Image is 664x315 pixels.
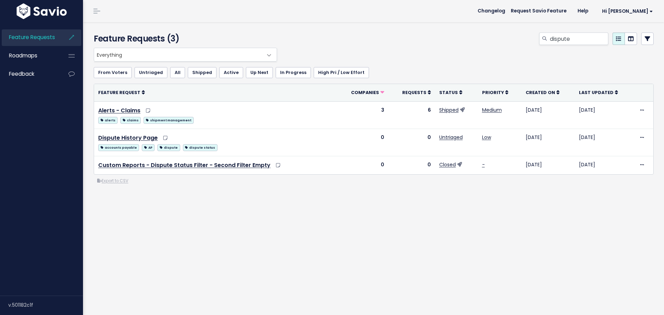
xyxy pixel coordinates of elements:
td: 0 [336,156,388,174]
span: Feature Requests [9,34,55,41]
a: - [482,161,485,168]
a: Low [482,134,491,141]
a: Export to CSV [97,178,128,184]
span: Changelog [478,9,505,13]
td: [DATE] [522,129,575,156]
span: Last Updated [579,90,614,95]
td: 0 [388,156,435,174]
a: High Pri / Low Effort [314,67,369,78]
span: Feature Request [98,90,140,95]
a: Active [219,67,243,78]
a: Shipped [439,106,459,113]
a: Shipped [188,67,216,78]
a: Dispute History Page [98,134,158,142]
a: claims [120,115,141,124]
span: Requests [402,90,426,95]
td: [DATE] [575,156,635,174]
span: dispute status [183,144,218,151]
a: Feedback [2,66,57,82]
td: 0 [388,129,435,156]
a: Feature Requests [2,29,57,45]
a: Created On [526,89,560,96]
td: [DATE] [522,101,575,129]
a: Alerts - Claims [98,106,140,114]
a: accounts payable [98,143,139,151]
a: In Progress [276,67,311,78]
span: Status [439,90,458,95]
span: Everything [94,48,277,62]
a: Custom Reports - Dispute Status Filter - Second Filter Empty [98,161,270,169]
a: All [170,67,185,78]
span: Priority [482,90,504,95]
span: Roadmaps [9,52,37,59]
a: Medium [482,106,502,113]
a: Request Savio Feature [505,6,572,16]
a: dispute status [183,143,218,151]
td: 3 [336,101,388,129]
a: Hi [PERSON_NAME] [594,6,658,17]
a: Last Updated [579,89,618,96]
td: [DATE] [575,101,635,129]
span: Feedback [9,70,34,77]
a: Closed [439,161,456,168]
span: Everything [94,48,263,61]
a: dispute [157,143,180,151]
span: Companies [351,90,379,95]
a: Help [572,6,594,16]
a: Status [439,89,462,96]
ul: Filter feature requests [94,67,654,78]
span: accounts payable [98,144,139,151]
span: claims [120,117,141,124]
a: AP [142,143,155,151]
h4: Feature Requests (3) [94,33,274,45]
img: logo-white.9d6f32f41409.svg [15,3,68,19]
a: alerts [98,115,118,124]
a: shipment management [144,115,193,124]
span: Hi [PERSON_NAME] [602,9,653,14]
a: Untriaged [135,67,167,78]
span: shipment management [144,117,193,124]
a: Untriaged [439,134,463,141]
td: 6 [388,101,435,129]
td: 0 [336,129,388,156]
span: AP [142,144,155,151]
input: Search features... [549,33,608,45]
span: Created On [526,90,555,95]
a: Roadmaps [2,48,57,64]
a: Companies [351,89,384,96]
a: Feature Request [98,89,145,96]
a: From Voters [94,67,132,78]
a: Up Next [246,67,273,78]
td: [DATE] [522,156,575,174]
a: Requests [402,89,431,96]
a: Priority [482,89,508,96]
span: alerts [98,117,118,124]
td: [DATE] [575,129,635,156]
span: dispute [157,144,180,151]
div: v.501182c1f [8,296,83,314]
